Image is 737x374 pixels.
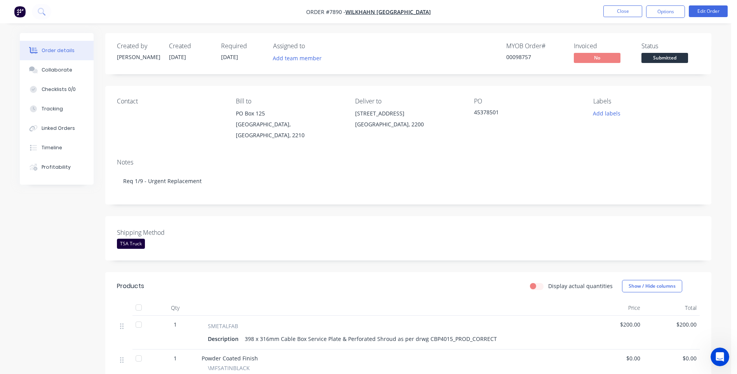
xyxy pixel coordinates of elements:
[208,364,250,372] span: \MFSATINBLACK
[355,108,462,119] div: [STREET_ADDRESS]
[593,98,700,105] div: Labels
[152,300,199,316] div: Qty
[236,108,342,119] div: PO Box 125
[646,354,697,362] span: $0.00
[646,5,685,18] button: Options
[548,282,613,290] label: Display actual quantities
[587,300,643,316] div: Price
[117,169,700,193] div: Req 1/9 - Urgent Replacement
[646,320,697,329] span: $200.00
[306,8,345,16] span: Order #7890 -
[236,98,342,105] div: Bill to
[174,354,177,362] span: 1
[20,60,94,80] button: Collaborate
[202,355,258,362] span: Powder Coated Finish
[42,86,76,93] div: Checklists 0/0
[589,108,624,119] button: Add labels
[590,354,640,362] span: $0.00
[169,53,186,61] span: [DATE]
[20,138,94,157] button: Timeline
[42,125,75,132] div: Linked Orders
[641,53,688,63] span: Submitted
[641,42,700,50] div: Status
[42,144,62,151] div: Timeline
[355,108,462,133] div: [STREET_ADDRESS][GEOGRAPHIC_DATA], 2200
[474,98,580,105] div: PO
[169,42,212,50] div: Created
[474,108,571,119] div: 45378501
[273,42,351,50] div: Assigned to
[20,119,94,138] button: Linked Orders
[117,228,214,237] label: Shipping Method
[117,281,144,291] div: Products
[643,300,700,316] div: Total
[711,348,729,366] iframe: Intercom live chat
[117,53,160,61] div: [PERSON_NAME]
[20,99,94,119] button: Tracking
[622,280,682,292] button: Show / Hide columns
[355,119,462,130] div: [GEOGRAPHIC_DATA], 2200
[221,53,238,61] span: [DATE]
[20,157,94,177] button: Profitability
[236,119,342,141] div: [GEOGRAPHIC_DATA], [GEOGRAPHIC_DATA], 2210
[20,41,94,60] button: Order details
[14,6,26,17] img: Factory
[269,53,326,63] button: Add team member
[345,8,431,16] a: Wilkhahn [GEOGRAPHIC_DATA]
[208,322,238,330] span: SMETALFAB
[590,320,640,329] span: $200.00
[273,53,326,63] button: Add team member
[42,47,75,54] div: Order details
[208,333,242,344] div: Description
[117,42,160,50] div: Created by
[117,159,700,166] div: Notes
[506,42,565,50] div: MYOB Order #
[689,5,728,17] button: Edit Order
[42,164,71,171] div: Profitability
[574,53,620,63] span: No
[236,108,342,141] div: PO Box 125[GEOGRAPHIC_DATA], [GEOGRAPHIC_DATA], 2210
[42,105,63,112] div: Tracking
[221,42,264,50] div: Required
[242,333,500,344] div: 398 x 316mm Cable Box Service Plate & Perforated Shroud as per drwg CBP4015_PROD_CORRECT
[174,320,177,329] span: 1
[117,98,223,105] div: Contact
[117,239,145,249] div: TSA Truck
[603,5,642,17] button: Close
[20,80,94,99] button: Checklists 0/0
[42,66,72,73] div: Collaborate
[506,53,565,61] div: 00098757
[641,53,688,65] button: Submitted
[574,42,632,50] div: Invoiced
[355,98,462,105] div: Deliver to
